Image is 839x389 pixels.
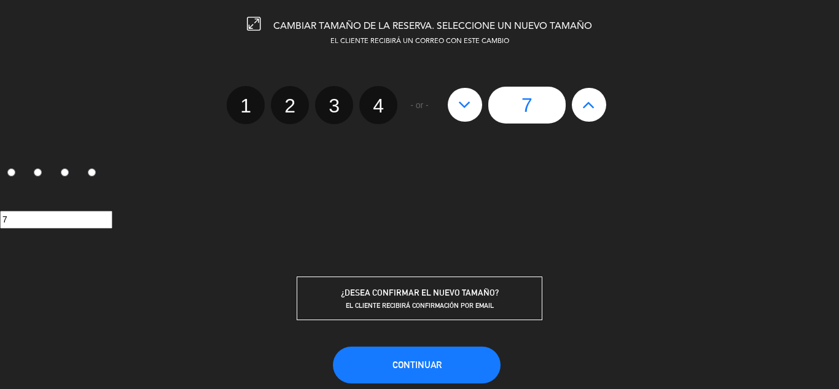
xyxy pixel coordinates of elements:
span: CAMBIAR TAMAÑO DE LA RESERVA. SELECCIONE UN NUEVO TAMAÑO [273,22,592,31]
input: 2 [34,168,42,176]
input: 3 [61,168,69,176]
span: - or - [410,98,429,112]
label: 3 [54,163,81,184]
label: 1 [227,86,265,124]
input: 1 [7,168,15,176]
span: Continuar [392,360,442,370]
input: 4 [88,168,96,176]
label: 4 [80,163,107,184]
label: 4 [359,86,397,124]
span: EL CLIENTE RECIBIRÁ UN CORREO CON ESTE CAMBIO [330,38,509,45]
button: Continuar [333,347,501,383]
span: EL CLIENTE RECIBIRÁ CONFIRMACIÓN POR EMAIL [346,301,494,310]
label: 2 [271,86,309,124]
span: ¿DESEA CONFIRMAR EL NUEVO TAMAÑO? [341,288,499,297]
label: 3 [315,86,353,124]
label: 2 [27,163,54,184]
